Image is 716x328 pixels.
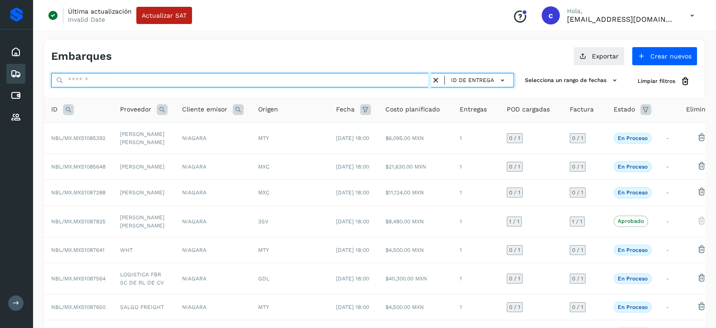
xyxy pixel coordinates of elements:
span: Crear nuevos [650,53,692,59]
span: 0 / 1 [572,304,583,310]
span: NBL/MX.MX51087650 [51,304,106,310]
p: En proceso [618,247,648,253]
button: ID de entrega [448,74,510,87]
p: En proceso [618,135,648,141]
p: En proceso [618,275,648,282]
td: [PERSON_NAME] [PERSON_NAME] [113,206,175,237]
div: Embarques [6,64,25,84]
p: calbor@niagarawater.com [567,15,676,24]
td: LOGISTICA FBR SC DE RL DE CV [113,263,175,294]
span: NBL/MX.MX51087641 [51,247,105,253]
span: MXC [258,164,269,170]
span: NBL/MX.MX51085648 [51,164,106,170]
td: - [659,206,679,237]
button: Selecciona un rango de fechas [521,73,623,88]
td: $40,300.00 MXN [378,263,452,294]
td: - [659,263,679,294]
td: NIAGARA [175,263,251,294]
td: - [659,294,679,320]
p: En proceso [618,304,648,310]
td: $11,124.00 MXN [378,180,452,206]
td: 1 [452,154,500,179]
div: Inicio [6,42,25,62]
span: ID [51,105,58,114]
td: $4,500.00 MXN [378,237,452,263]
td: 1 [452,180,500,206]
span: Factura [570,105,594,114]
span: POD cargadas [507,105,550,114]
td: [PERSON_NAME] [113,154,175,179]
span: 1 / 1 [572,219,582,224]
span: 0 / 1 [572,276,583,281]
span: MTY [258,135,269,141]
td: 1 [452,294,500,320]
span: MTY [258,247,269,253]
span: Origen [258,105,278,114]
p: Hola, [567,7,676,15]
td: 1 [452,263,500,294]
span: [DATE] 18:00 [336,275,369,282]
span: MTY [258,304,269,310]
button: Exportar [573,47,625,66]
td: NIAGARA [175,122,251,154]
div: Proveedores [6,107,25,127]
p: En proceso [618,164,648,170]
td: SALGO FREIGHT [113,294,175,320]
td: $6,095.00 MXN [378,122,452,154]
h4: Embarques [51,50,112,63]
span: Eliminar [686,105,712,114]
span: ID de entrega [451,76,494,84]
button: Actualizar SAT [136,7,192,24]
span: 0 / 1 [509,135,520,141]
button: Limpiar filtros [630,73,697,90]
td: 1 [452,206,500,237]
span: MXC [258,189,269,196]
td: 1 [452,237,500,263]
td: - [659,154,679,179]
span: 0 / 1 [509,164,520,169]
span: 0 / 1 [509,276,520,281]
span: GDL [258,275,269,282]
span: 3SV [258,218,269,225]
span: NBL/MX.MX51087825 [51,218,106,225]
td: $8,480.00 MXN [378,206,452,237]
td: [PERSON_NAME] [PERSON_NAME] [113,122,175,154]
span: Entregas [460,105,487,114]
span: NBL/MX.MX51087288 [51,189,106,196]
span: [DATE] 18:00 [336,218,369,225]
td: NIAGARA [175,154,251,179]
button: Crear nuevos [632,47,697,66]
span: 0 / 1 [572,164,583,169]
td: [PERSON_NAME] [113,180,175,206]
td: - [659,122,679,154]
td: $21,630.00 MXN [378,154,452,179]
td: $4,500.00 MXN [378,294,452,320]
span: [DATE] 18:00 [336,189,369,196]
span: Fecha [336,105,355,114]
span: 0 / 1 [509,304,520,310]
span: Actualizar SAT [142,12,187,19]
span: [DATE] 18:00 [336,135,369,141]
span: 1 / 1 [509,219,519,224]
td: NIAGARA [175,294,251,320]
p: Invalid Date [68,15,105,24]
span: Estado [614,105,635,114]
span: [DATE] 18:00 [336,304,369,310]
span: 0 / 1 [572,190,583,195]
span: Exportar [592,53,619,59]
span: [DATE] 18:00 [336,164,369,170]
td: NIAGARA [175,180,251,206]
p: Última actualización [68,7,132,15]
span: Limpiar filtros [638,77,675,85]
span: 0 / 1 [572,247,583,253]
span: 0 / 1 [509,190,520,195]
span: NBL/MX.MX51087564 [51,275,106,282]
td: - [659,180,679,206]
td: 1 [452,122,500,154]
p: Aprobado [618,218,644,224]
span: Proveedor [120,105,151,114]
p: En proceso [618,189,648,196]
span: 0 / 1 [509,247,520,253]
span: Cliente emisor [182,105,227,114]
span: NBL/MX.MX51085392 [51,135,106,141]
